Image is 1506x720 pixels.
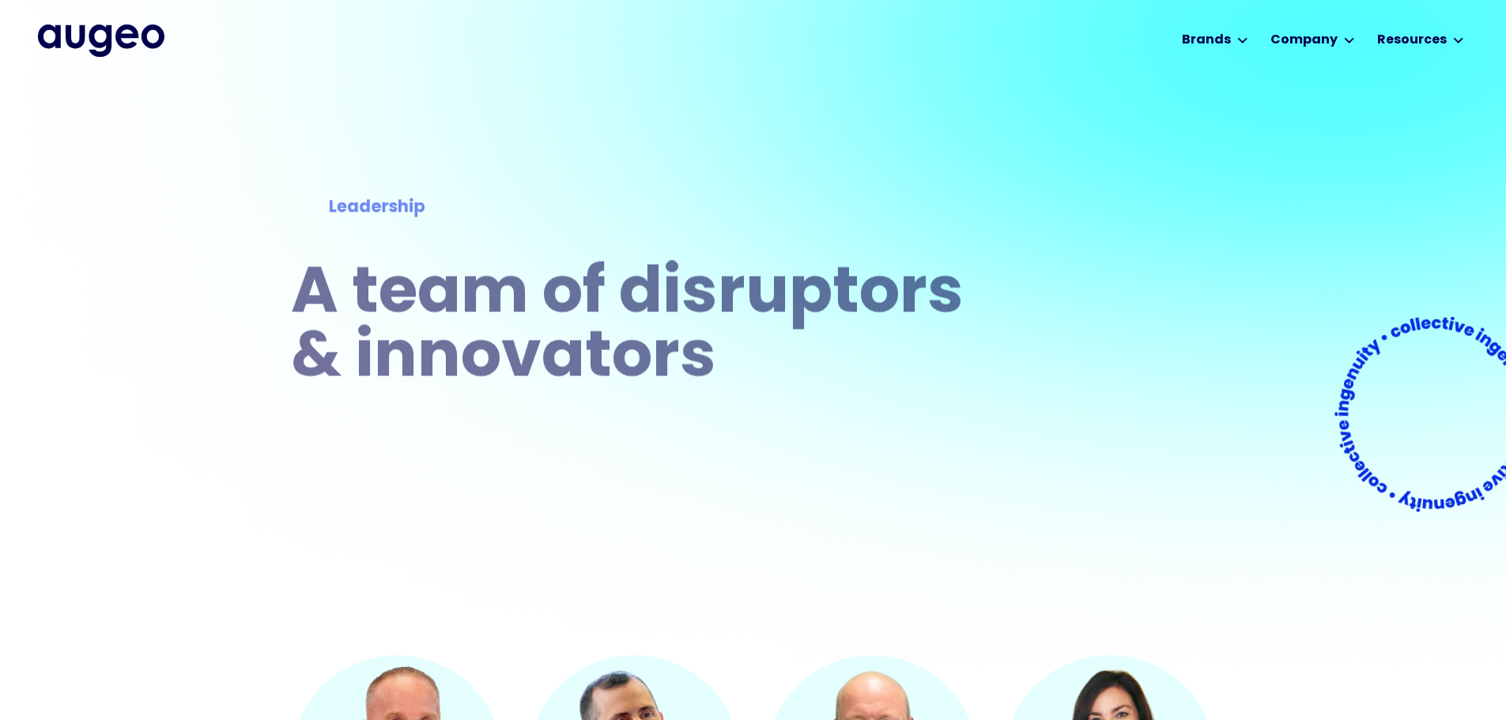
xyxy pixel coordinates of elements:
[329,195,936,221] div: Leadership
[1182,31,1231,50] div: Brands
[1270,31,1338,50] div: Company
[38,25,164,56] a: home
[38,25,164,56] img: Augeo's full logo in midnight blue.
[1377,31,1447,50] div: Resources
[291,264,974,392] h1: A team of disruptors & innovators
